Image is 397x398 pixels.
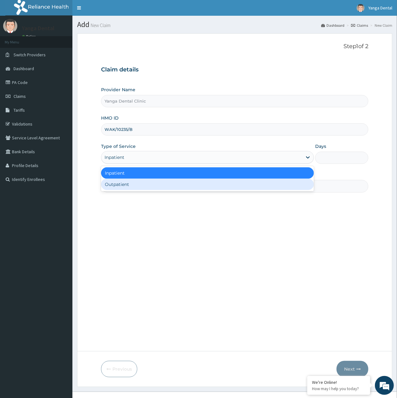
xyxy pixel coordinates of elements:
h1: Add [77,20,392,29]
small: New Claim [89,23,111,28]
button: Previous [101,361,137,377]
a: Claims [351,23,368,28]
label: Provider Name [101,87,135,93]
img: User Image [3,19,17,33]
label: HMO ID [101,115,119,121]
p: How may I help you today? [312,386,366,391]
div: Inpatient [101,167,314,179]
span: Switch Providers [14,52,46,58]
label: Days [315,143,326,149]
img: User Image [357,4,365,12]
span: Yanga Dental [368,5,392,11]
span: Dashboard [14,66,34,71]
p: Yanga Dental [22,25,54,31]
p: Step 1 of 2 [101,43,368,50]
input: Enter HMO ID [101,123,368,136]
div: Inpatient [105,154,124,160]
label: Type of Service [101,143,136,149]
h3: Claim details [101,66,368,73]
li: New Claim [369,23,392,28]
div: Outpatient [101,179,314,190]
a: Dashboard [321,23,344,28]
a: Online [22,34,37,39]
button: Next [337,361,368,377]
div: We're Online! [312,379,366,385]
span: Claims [14,93,26,99]
span: Tariffs [14,107,25,113]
